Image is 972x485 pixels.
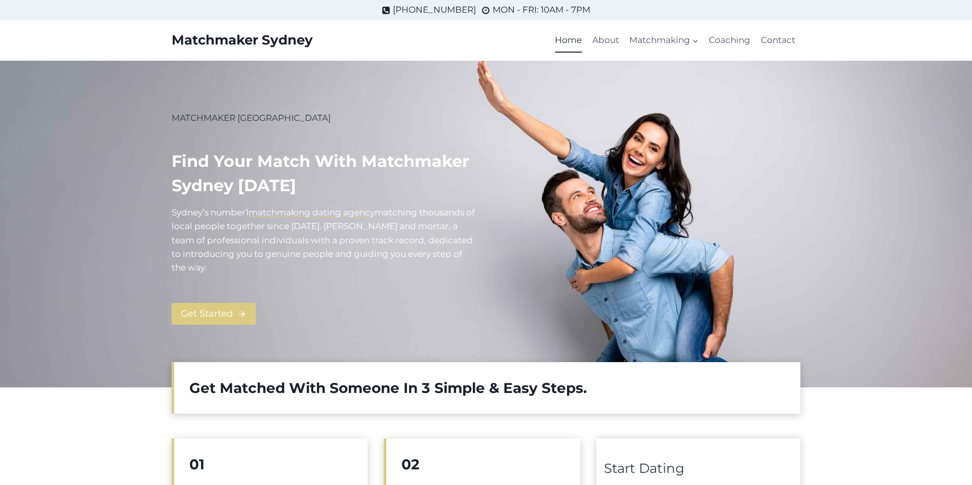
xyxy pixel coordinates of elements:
[629,33,699,47] span: Matchmaking
[172,149,478,198] h1: Find your match with Matchmaker Sydney [DATE]
[172,206,478,275] p: Sydney’s number atching thousands of local people together since [DATE]. [PERSON_NAME] and mortar...
[172,111,478,125] p: MATCHMAKER [GEOGRAPHIC_DATA]
[550,28,800,53] nav: Primary
[393,3,476,17] span: [PHONE_NUMBER]
[550,28,587,53] a: Home
[189,377,785,399] h2: Get Matched With Someone In 3 Simple & Easy Steps.​
[249,207,375,217] a: matchmaking dating agency
[704,28,755,53] a: Coaching
[375,207,384,217] mark: m
[401,454,564,475] h2: 02
[189,454,352,475] h2: 01
[382,3,476,17] a: [PHONE_NUMBER]
[587,28,624,53] a: About
[756,28,800,53] a: Contact
[604,458,793,479] div: Start Dating
[493,3,590,17] span: MON - FRI: 10AM - 7PM
[181,306,233,321] span: Get Started
[624,28,704,53] a: Matchmaking
[246,207,249,217] mark: 1
[172,32,313,48] a: Matchmaker Sydney
[172,303,256,325] a: Get Started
